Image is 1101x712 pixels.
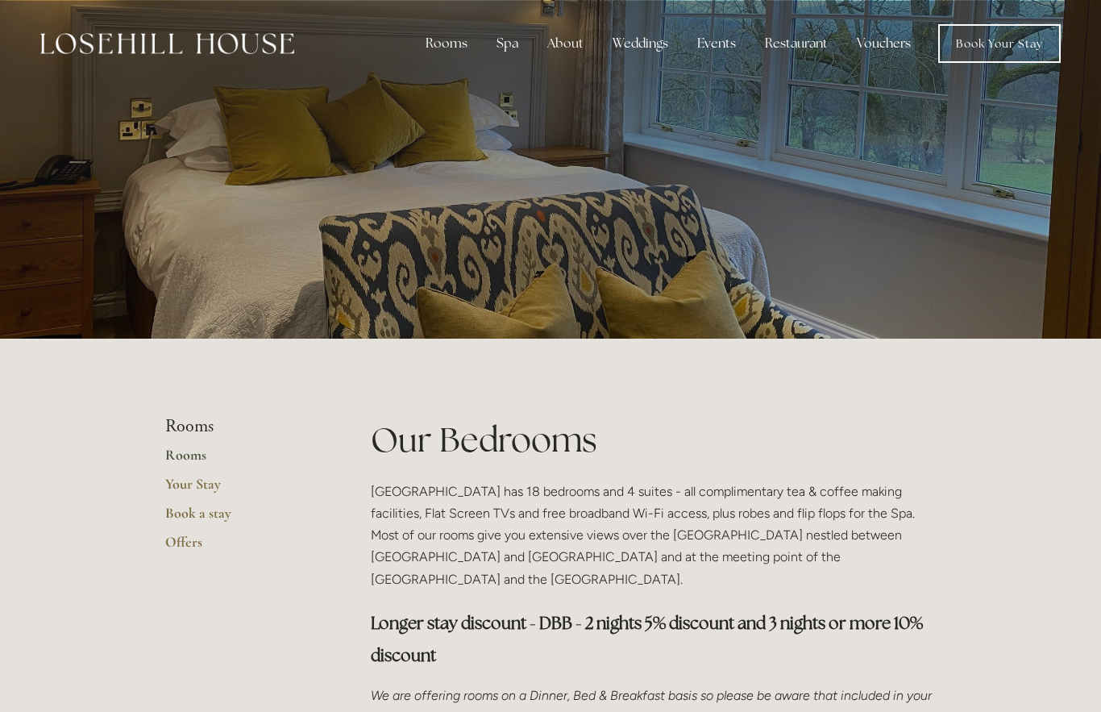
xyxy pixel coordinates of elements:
a: Offers [165,533,319,562]
div: About [534,27,596,60]
h1: Our Bedrooms [371,416,936,464]
a: Your Stay [165,475,319,504]
a: Vouchers [844,27,924,60]
img: Losehill House [40,33,294,54]
a: Book Your Stay [938,24,1061,63]
div: Restaurant [752,27,841,60]
p: [GEOGRAPHIC_DATA] has 18 bedrooms and 4 suites - all complimentary tea & coffee making facilities... [371,481,936,590]
a: Book a stay [165,504,319,533]
div: Rooms [413,27,480,60]
a: Rooms [165,446,319,475]
div: Weddings [600,27,681,60]
div: Spa [484,27,531,60]
li: Rooms [165,416,319,437]
strong: Longer stay discount - DBB - 2 nights 5% discount and 3 nights or more 10% discount [371,612,926,666]
div: Events [684,27,749,60]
